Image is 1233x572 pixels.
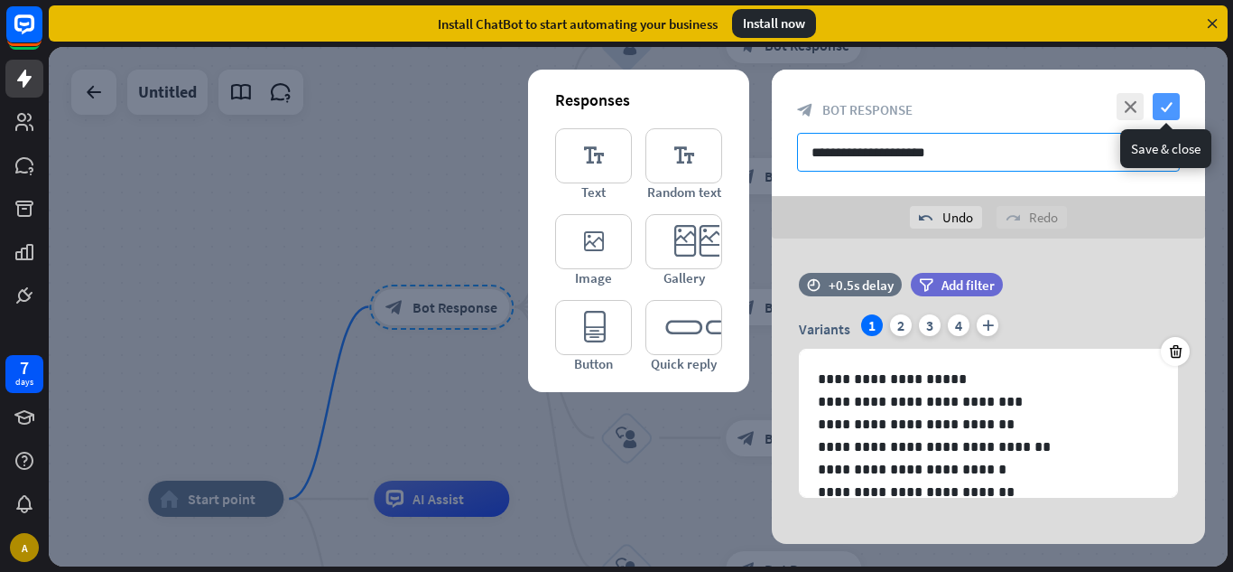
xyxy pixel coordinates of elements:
i: undo [919,211,933,225]
div: days [15,376,33,389]
div: 2 [890,314,912,336]
i: plus [977,314,998,336]
i: redo [1006,211,1020,225]
div: Redo [997,206,1067,229]
i: filter [919,278,933,292]
i: close [1117,93,1144,120]
span: Variants [799,320,850,338]
div: +0.5s delay [829,277,894,294]
i: check [1153,93,1180,120]
div: 3 [919,314,941,336]
div: Install ChatBot to start automating your business [438,15,718,33]
i: time [807,278,820,291]
div: 1 [861,314,883,336]
div: A [10,533,39,562]
i: block_bot_response [797,102,813,118]
div: Undo [910,206,982,229]
div: Install now [732,9,816,38]
a: 7 days [5,355,43,393]
div: 4 [948,314,969,336]
button: Open LiveChat chat widget [14,7,69,61]
span: Add filter [941,277,995,294]
span: Bot Response [822,101,913,118]
div: 7 [20,360,29,376]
